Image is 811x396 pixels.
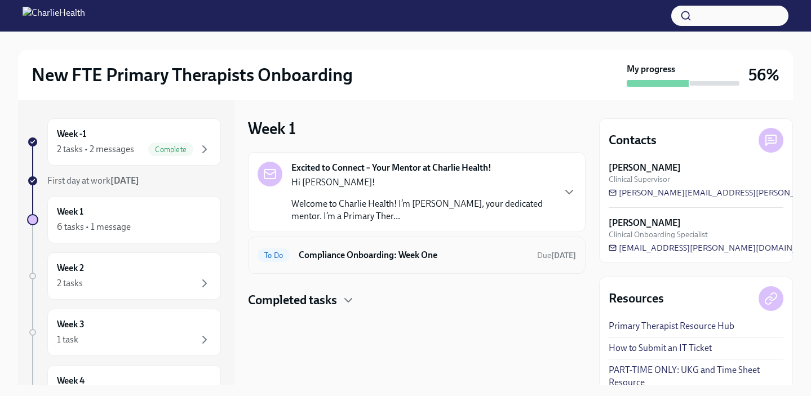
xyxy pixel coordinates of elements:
[258,251,290,260] span: To Do
[248,292,586,309] div: Completed tasks
[27,118,221,166] a: Week -12 tasks • 2 messagesComplete
[57,277,83,290] div: 2 tasks
[57,333,78,346] div: 1 task
[57,128,86,140] h6: Week -1
[291,162,491,174] strong: Excited to Connect – Your Mentor at Charlie Health!
[248,292,337,309] h4: Completed tasks
[148,145,193,154] span: Complete
[748,65,779,85] h3: 56%
[23,7,85,25] img: CharlieHealth
[27,252,221,300] a: Week 22 tasks
[57,262,84,274] h6: Week 2
[57,375,85,387] h6: Week 4
[551,251,576,260] strong: [DATE]
[248,118,296,139] h3: Week 1
[609,364,783,389] a: PART-TIME ONLY: UKG and Time Sheet Resource
[609,162,681,174] strong: [PERSON_NAME]
[110,175,139,186] strong: [DATE]
[291,176,553,189] p: Hi [PERSON_NAME]!
[27,196,221,243] a: Week 16 tasks • 1 message
[27,309,221,356] a: Week 31 task
[609,132,657,149] h4: Contacts
[32,64,353,86] h2: New FTE Primary Therapists Onboarding
[299,249,528,261] h6: Compliance Onboarding: Week One
[609,174,670,185] span: Clinical Supervisor
[57,318,85,331] h6: Week 3
[57,143,134,155] div: 2 tasks • 2 messages
[57,206,83,218] h6: Week 1
[57,221,131,233] div: 6 tasks • 1 message
[258,246,576,264] a: To DoCompliance Onboarding: Week OneDue[DATE]
[537,250,576,261] span: October 12th, 2025 10:00
[609,290,664,307] h4: Resources
[627,63,675,75] strong: My progress
[27,175,221,187] a: First day at work[DATE]
[537,251,576,260] span: Due
[609,342,712,354] a: How to Submit an IT Ticket
[291,198,553,223] p: Welcome to Charlie Health! I’m [PERSON_NAME], your dedicated mentor. I’m a Primary Ther...
[609,217,681,229] strong: [PERSON_NAME]
[609,320,734,332] a: Primary Therapist Resource Hub
[47,175,139,186] span: First day at work
[609,229,708,240] span: Clinical Onboarding Specialist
